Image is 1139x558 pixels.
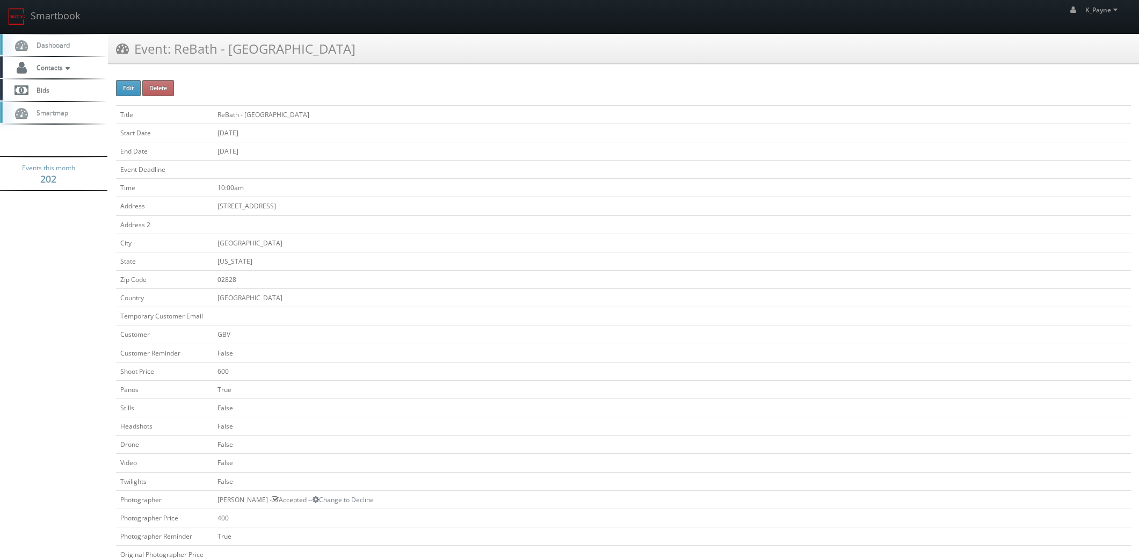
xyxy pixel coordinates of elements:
[213,454,1131,472] td: False
[116,325,213,344] td: Customer
[116,39,356,58] h3: Event: ReBath - [GEOGRAPHIC_DATA]
[116,380,213,398] td: Panos
[116,454,213,472] td: Video
[31,63,72,72] span: Contacts
[142,80,174,96] button: Delete
[31,108,68,117] span: Smartmap
[40,172,56,185] strong: 202
[22,163,75,173] span: Events this month
[213,124,1131,142] td: [DATE]
[1085,5,1121,15] span: K_Payne
[116,307,213,325] td: Temporary Customer Email
[116,344,213,362] td: Customer Reminder
[116,289,213,307] td: Country
[116,179,213,197] td: Time
[213,362,1131,380] td: 600
[213,105,1131,124] td: ReBath - [GEOGRAPHIC_DATA]
[213,398,1131,417] td: False
[213,344,1131,362] td: False
[213,472,1131,490] td: False
[116,197,213,215] td: Address
[116,509,213,527] td: Photographer Price
[116,124,213,142] td: Start Date
[213,417,1131,436] td: False
[213,142,1131,160] td: [DATE]
[213,179,1131,197] td: 10:00am
[8,8,25,25] img: smartbook-logo.png
[213,289,1131,307] td: [GEOGRAPHIC_DATA]
[116,436,213,454] td: Drone
[213,527,1131,545] td: True
[116,417,213,436] td: Headshots
[31,85,49,95] span: Bids
[116,472,213,490] td: Twilights
[213,252,1131,270] td: [US_STATE]
[213,490,1131,509] td: [PERSON_NAME] - Accepted --
[116,234,213,252] td: City
[213,270,1131,288] td: 02828
[116,362,213,380] td: Shoot Price
[213,197,1131,215] td: [STREET_ADDRESS]
[213,436,1131,454] td: False
[213,380,1131,398] td: True
[213,234,1131,252] td: [GEOGRAPHIC_DATA]
[313,495,374,504] a: Change to Decline
[116,398,213,417] td: Stills
[116,215,213,234] td: Address 2
[213,509,1131,527] td: 400
[116,527,213,545] td: Photographer Reminder
[116,270,213,288] td: Zip Code
[116,161,213,179] td: Event Deadline
[116,105,213,124] td: Title
[116,80,141,96] button: Edit
[116,490,213,509] td: Photographer
[213,325,1131,344] td: GBV
[116,142,213,160] td: End Date
[116,252,213,270] td: State
[31,40,70,49] span: Dashboard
